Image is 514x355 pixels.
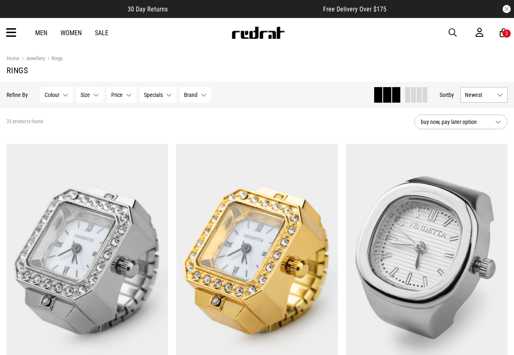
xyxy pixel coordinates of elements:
button: Specials [139,87,176,103]
span: 33 products found [7,119,43,125]
button: Brand [180,87,211,103]
span: Specials [144,92,163,98]
a: Rings [45,55,63,63]
span: Free Delivery Over $175 [323,5,386,13]
span: by [449,92,454,98]
a: Men [35,29,47,37]
span: 30 Day Returns [128,5,168,13]
a: Home [7,55,19,61]
h1: Rings [7,65,507,75]
a: Women [61,29,82,37]
a: Jewellery [19,55,45,63]
div: 2 [505,31,508,36]
a: Sale [95,29,108,37]
span: buy now, pay later option [421,117,489,127]
button: Newest [460,87,507,103]
button: buy now, pay later option [414,115,507,129]
button: Size [76,87,103,103]
span: Colour [45,92,59,98]
button: Price [107,87,136,103]
span: Newest [465,92,494,98]
img: Redrat logo [231,27,285,39]
span: Size [81,92,90,98]
span: Price [111,92,123,98]
button: Colour [40,87,73,103]
iframe: Customer reviews powered by Trustpilot [184,5,307,13]
a: 2 [500,29,507,37]
p: Refine By [7,92,28,98]
span: Brand [184,92,198,98]
button: Sortby [440,90,454,100]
